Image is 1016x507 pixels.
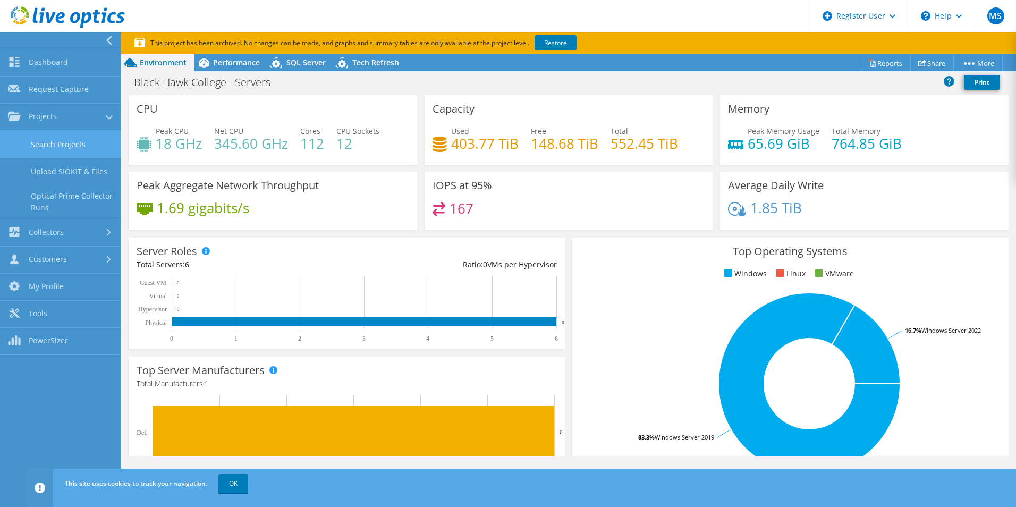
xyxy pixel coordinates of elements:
text: 0 [177,280,180,285]
text: 5 [490,335,494,342]
span: Peak Memory Usage [748,126,819,136]
span: Free [531,126,546,136]
h3: Top Server Manufacturers [137,365,265,376]
text: Virtual [149,292,167,300]
a: OK [218,474,248,493]
h3: Capacity [433,103,475,115]
span: 1 [205,378,209,388]
h4: 1.85 TiB [750,202,802,214]
span: Cores [300,126,320,136]
h3: Server Roles [137,246,197,257]
a: Restore [535,35,577,50]
a: Reports [860,55,911,71]
tspan: 83.3% [638,433,655,441]
span: Environment [140,57,187,67]
h3: Average Daily Write [728,180,824,191]
tspan: 16.7% [905,326,921,334]
h4: 764.85 GiB [832,138,902,149]
text: 6 [562,320,564,325]
h4: 18 GHz [156,138,202,149]
h3: IOPS at 95% [433,180,492,191]
p: This project has been archived. No changes can be made, and graphs and summary tables are only av... [134,37,655,49]
h3: Peak Aggregate Network Throughput [137,180,319,191]
h4: 112 [300,138,324,149]
span: 0 [483,259,487,269]
tspan: Windows Server 2022 [921,326,981,334]
h4: 552.45 TiB [611,138,678,149]
h4: Total Manufacturers: [137,378,557,390]
h4: 1.69 gigabits/s [157,202,249,214]
span: MS [987,7,1004,24]
span: Used [451,126,469,136]
span: This site uses cookies to track your navigation. [65,479,207,488]
text: 6 [560,429,563,435]
div: Ratio: VMs per Hypervisor [346,259,556,271]
svg: \n [921,11,930,21]
h3: Top Operating Systems [580,246,1001,257]
li: Windows [722,268,767,280]
text: 4 [426,335,429,342]
text: 3 [362,335,366,342]
text: Hypervisor [138,306,167,313]
text: Dell [137,429,148,436]
a: Share [910,55,954,71]
span: Total Memory [832,126,880,136]
h4: 345.60 GHz [214,138,288,149]
h4: 148.68 TiB [531,138,598,149]
h3: Memory [728,103,769,115]
li: Linux [774,268,806,280]
text: 0 [170,335,173,342]
h4: 403.77 TiB [451,138,519,149]
span: CPU Sockets [336,126,379,136]
span: Peak CPU [156,126,189,136]
text: 0 [177,307,180,312]
text: 2 [298,335,301,342]
span: Net CPU [214,126,243,136]
li: VMware [812,268,854,280]
text: 6 [555,335,558,342]
tspan: Windows Server 2019 [655,433,714,441]
text: Physical [145,319,167,326]
text: 0 [177,293,180,299]
a: More [953,55,1003,71]
span: Tech Refresh [352,57,399,67]
a: Print [964,75,1000,90]
span: Total [611,126,628,136]
span: SQL Server [286,57,326,67]
text: 1 [234,335,238,342]
h4: 12 [336,138,379,149]
div: Total Servers: [137,259,346,271]
h1: Black Hawk College - Servers [129,77,287,88]
h3: CPU [137,103,158,115]
span: Performance [213,57,260,67]
text: Guest VM [140,279,166,286]
h4: 65.69 GiB [748,138,819,149]
h4: 167 [450,202,473,214]
span: 6 [185,259,189,269]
